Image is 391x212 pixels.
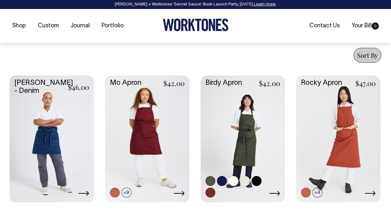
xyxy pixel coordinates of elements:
[254,3,276,6] a: Learn more
[349,21,381,31] a: Your Bill0
[68,21,92,31] a: Journal
[121,188,131,198] span: +9
[35,21,61,31] a: Custom
[6,2,385,7] div: [PERSON_NAME] × Worktones ‘Secret Sauce’ Book Launch Party, [DATE]. .
[10,21,29,31] a: Shop
[99,21,126,31] a: Portfolio
[307,21,342,31] a: Contact Us
[357,51,378,59] span: Sort By
[372,22,379,30] span: 0
[312,188,322,198] span: +4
